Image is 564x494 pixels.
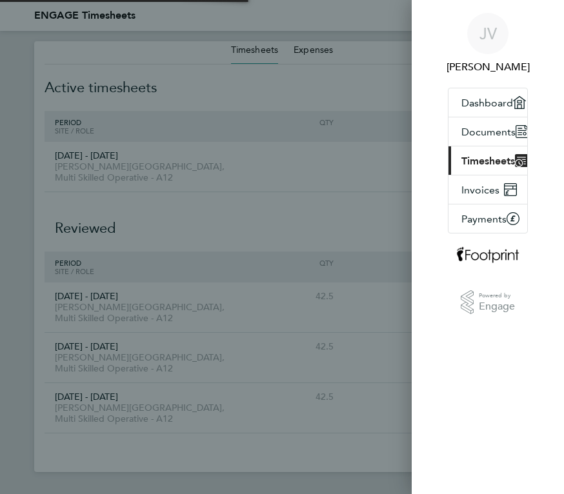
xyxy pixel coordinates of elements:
[456,246,519,267] img: wearefootprint-logo-retina.png
[448,59,528,75] span: Jozef Vasa
[448,13,528,75] button: JV[PERSON_NAME]
[479,290,515,301] span: Powered by
[448,146,538,175] button: Timesheets
[448,175,527,204] button: Invoices
[461,290,516,315] a: Powered byEngage
[461,126,516,138] span: Documents
[461,184,499,196] span: Invoices
[461,213,507,225] span: Payments
[448,88,536,117] button: Dashboard
[448,117,539,146] button: Documents
[479,25,497,42] span: JV
[448,204,530,233] button: Payments
[461,155,515,167] span: Timesheets
[461,97,513,109] span: Dashboard
[479,301,515,312] span: Engage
